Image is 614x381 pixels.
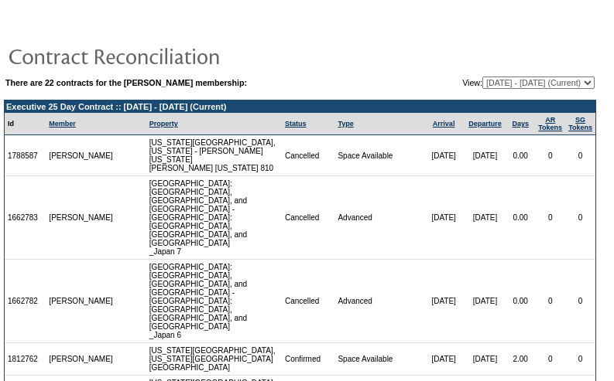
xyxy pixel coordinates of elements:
[468,120,502,128] a: Departure
[5,176,46,260] td: 1662783
[423,260,464,343] td: [DATE]
[334,343,423,376] td: Space Available
[535,135,565,176] td: 0
[149,120,178,128] a: Property
[334,260,423,343] td: Advanced
[146,260,282,343] td: [GEOGRAPHIC_DATA]: [GEOGRAPHIC_DATA], [GEOGRAPHIC_DATA], and [GEOGRAPHIC_DATA] - [GEOGRAPHIC_DATA...
[5,343,46,376] td: 1812762
[465,135,506,176] td: [DATE]
[423,343,464,376] td: [DATE]
[433,120,455,128] a: Arrival
[334,135,423,176] td: Space Available
[282,343,335,376] td: Confirmed
[46,260,117,343] td: [PERSON_NAME]
[465,343,506,376] td: [DATE]
[565,260,595,343] td: 0
[565,343,595,376] td: 0
[338,120,353,128] a: Type
[46,343,117,376] td: [PERSON_NAME]
[146,135,282,176] td: [US_STATE][GEOGRAPHIC_DATA], [US_STATE] - [PERSON_NAME] [US_STATE] [PERSON_NAME] [US_STATE] 810
[46,135,117,176] td: [PERSON_NAME]
[146,343,282,376] td: [US_STATE][GEOGRAPHIC_DATA], [US_STATE][GEOGRAPHIC_DATA] [GEOGRAPHIC_DATA]
[565,176,595,260] td: 0
[5,113,46,135] td: Id
[423,135,464,176] td: [DATE]
[465,260,506,343] td: [DATE]
[146,176,282,260] td: [GEOGRAPHIC_DATA]: [GEOGRAPHIC_DATA], [GEOGRAPHIC_DATA], and [GEOGRAPHIC_DATA] - [GEOGRAPHIC_DATA...
[565,135,595,176] td: 0
[49,120,76,128] a: Member
[465,176,506,260] td: [DATE]
[5,78,247,87] b: There are 22 contracts for the [PERSON_NAME] membership:
[8,40,317,71] img: pgTtlContractReconciliation.gif
[506,176,535,260] td: 0.00
[386,77,595,89] td: View:
[538,116,562,131] a: ARTokens
[46,176,117,260] td: [PERSON_NAME]
[5,100,595,113] td: Executive 25 Day Contract :: [DATE] - [DATE] (Current)
[535,343,565,376] td: 0
[282,260,335,343] td: Cancelled
[535,260,565,343] td: 0
[282,176,335,260] td: Cancelled
[568,116,592,131] a: SGTokens
[535,176,565,260] td: 0
[506,343,535,376] td: 2.00
[423,176,464,260] td: [DATE]
[334,176,423,260] td: Advanced
[512,120,529,128] a: Days
[506,260,535,343] td: 0.00
[285,120,307,128] a: Status
[5,260,46,343] td: 1662782
[506,135,535,176] td: 0.00
[5,135,46,176] td: 1788587
[282,135,335,176] td: Cancelled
